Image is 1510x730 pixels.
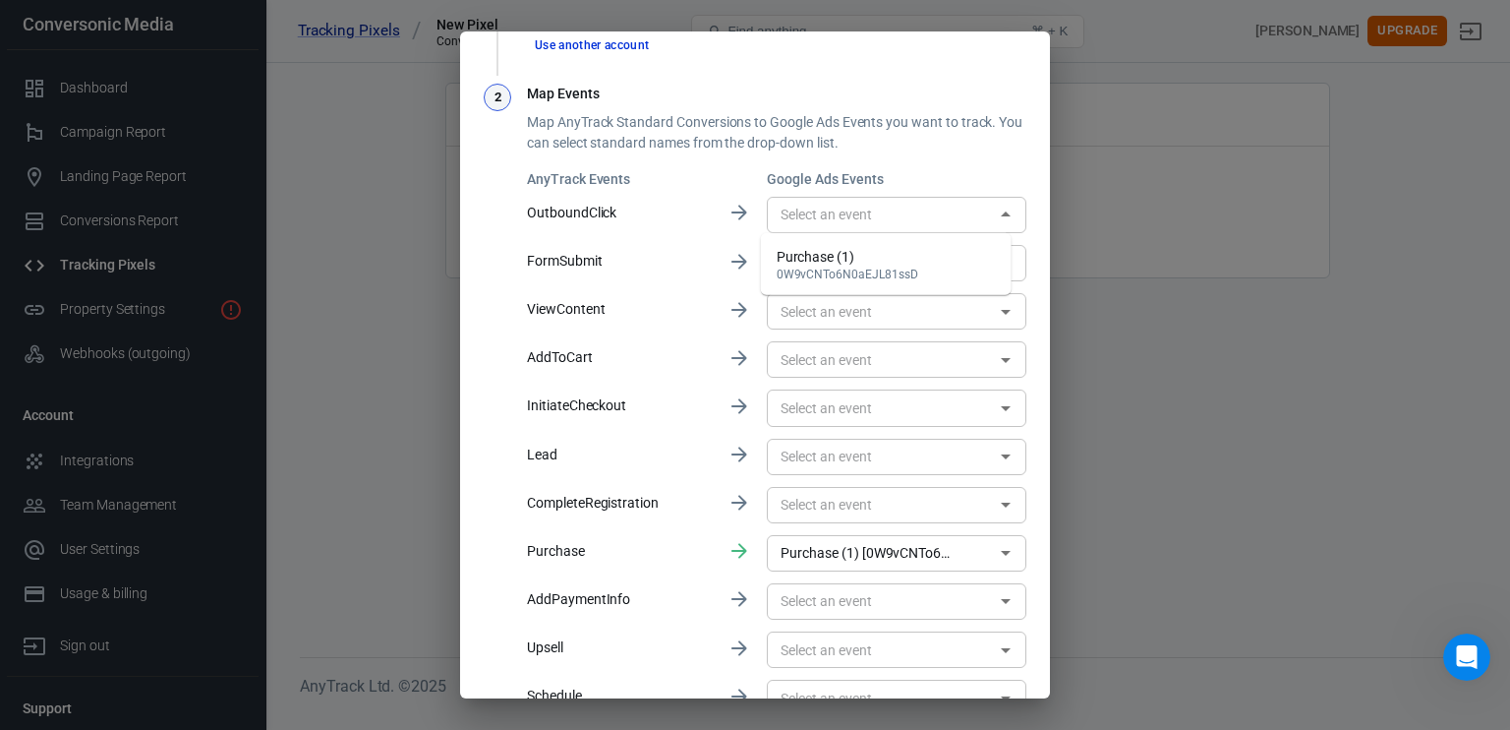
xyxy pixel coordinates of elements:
p: FormSubmit [527,251,712,272]
div: Purchase (1) [777,247,918,268]
h6: Google Ads Events [767,169,1026,189]
p: InitiateCheckout [527,395,712,416]
input: Select an event [773,686,988,710]
p: Map AnyTrack Standard Conversions to Google Ads Events you want to track. You can select standard... [527,112,1026,153]
input: Select an event [773,395,988,420]
iframe: Intercom live chat [1443,634,1490,681]
input: Select an event [773,638,988,662]
button: Open [992,491,1019,518]
input: Select an event [773,541,962,566]
input: Select an event [773,589,988,614]
p: Upsell [527,638,712,658]
button: Open [992,539,1019,567]
input: Select an event [773,493,988,517]
button: Open [992,587,1019,615]
h6: AnyTrack Events [527,169,712,189]
button: Close [992,201,1019,228]
input: Select an event [773,203,988,227]
button: Use another account [527,35,658,56]
input: Select an event [773,299,988,324]
div: 2 [484,84,511,111]
div: 0W9vCNTo6N0aEJL81ssD [777,268,918,281]
button: Open [992,395,1019,422]
p: ViewContent [527,299,712,320]
h3: Map Events [527,84,1026,104]
p: CompleteRegistration [527,493,712,514]
button: Open [992,637,1019,664]
p: AddToCart [527,347,712,368]
p: OutboundClick [527,203,712,223]
input: Select an event [773,445,988,469]
button: Open [992,298,1019,326]
button: Open [992,443,1019,470]
p: Schedule [527,686,712,706]
p: Lead [527,445,712,465]
p: AddPaymentInfo [527,589,712,610]
button: Open [992,346,1019,374]
input: Select an event [773,347,988,372]
button: Open [992,685,1019,712]
p: Purchase [527,541,712,562]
